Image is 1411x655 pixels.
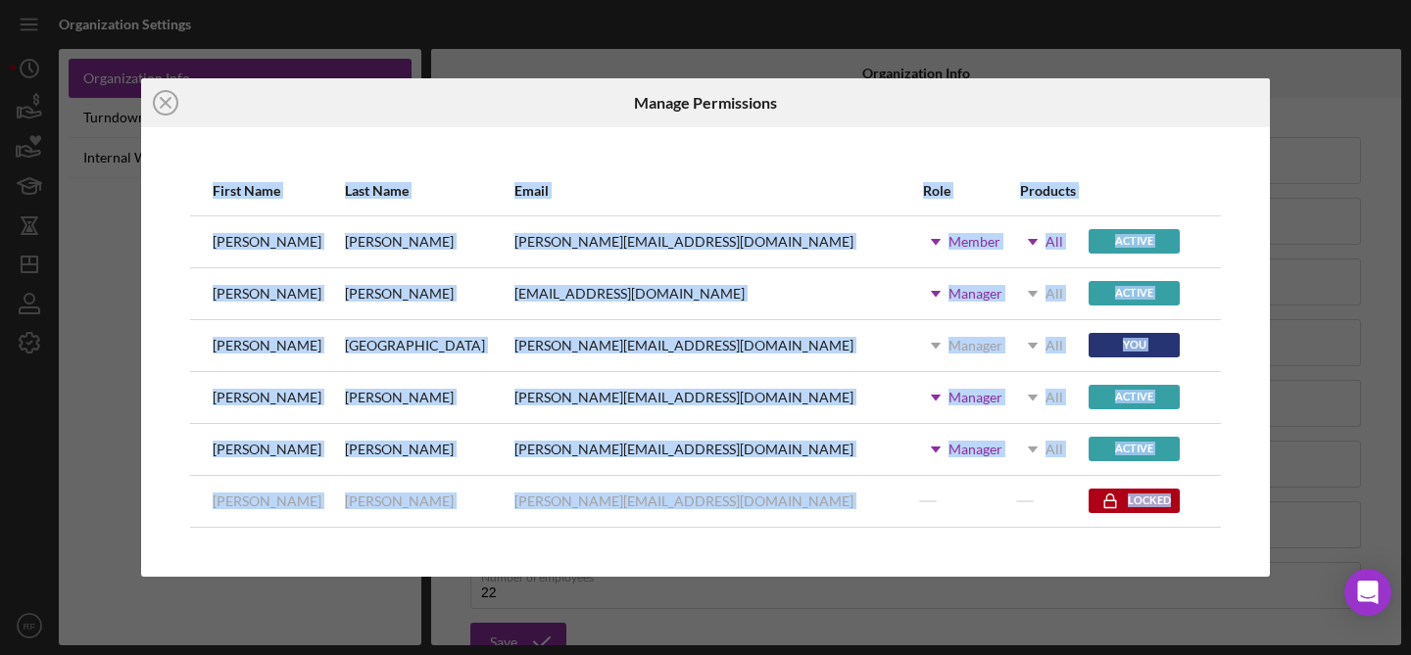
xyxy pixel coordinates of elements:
[213,286,321,302] div: [PERSON_NAME]
[213,442,321,457] div: [PERSON_NAME]
[949,442,1002,457] div: Manager
[345,338,485,353] div: [GEOGRAPHIC_DATA]
[1089,489,1180,513] div: Locked
[345,183,512,199] div: Last Name
[634,94,777,112] h6: Manage Permissions
[1344,569,1391,616] div: Open Intercom Messenger
[213,493,321,509] div: [PERSON_NAME]
[514,183,920,199] div: Email
[1089,437,1180,461] div: Active
[1089,333,1180,357] div: You
[1089,385,1180,409] div: Active
[514,234,853,250] div: [PERSON_NAME][EMAIL_ADDRESS][DOMAIN_NAME]
[345,390,454,405] div: [PERSON_NAME]
[514,390,853,405] div: [PERSON_NAME][EMAIL_ADDRESS][DOMAIN_NAME]
[514,286,745,302] div: [EMAIL_ADDRESS][DOMAIN_NAME]
[213,390,321,405] div: [PERSON_NAME]
[213,338,321,353] div: [PERSON_NAME]
[1020,183,1088,199] div: Products
[345,493,454,509] div: [PERSON_NAME]
[949,234,1000,250] div: Member
[949,338,1002,353] div: Manager
[345,442,454,457] div: [PERSON_NAME]
[514,493,853,509] div: [PERSON_NAME][EMAIL_ADDRESS][DOMAIN_NAME]
[514,338,853,353] div: [PERSON_NAME][EMAIL_ADDRESS][DOMAIN_NAME]
[213,234,321,250] div: [PERSON_NAME]
[514,442,853,457] div: [PERSON_NAME][EMAIL_ADDRESS][DOMAIN_NAME]
[345,234,454,250] div: [PERSON_NAME]
[949,390,1002,405] div: Manager
[949,286,1002,302] div: Manager
[345,286,454,302] div: [PERSON_NAME]
[213,183,343,199] div: First Name
[1089,281,1180,305] div: Active
[1089,229,1180,254] div: Active
[923,183,1018,199] div: Role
